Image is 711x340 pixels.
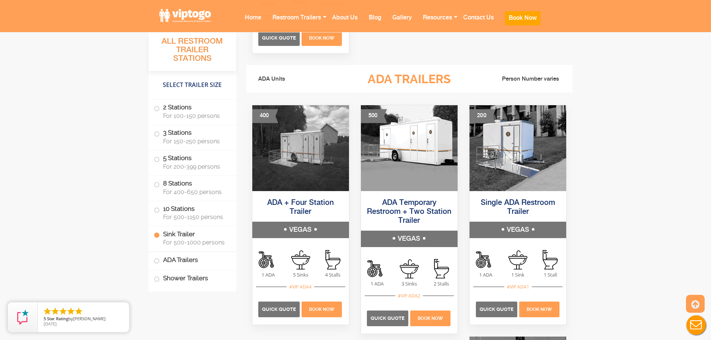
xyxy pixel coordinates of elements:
[154,150,231,174] label: 5 Stations
[259,250,278,269] img: an icon of Shower
[51,307,60,316] li: 
[163,239,227,246] span: For 500-1000 persons
[309,307,334,312] span: Book Now
[470,222,566,238] h5: VEGAS
[59,307,68,316] li: 
[361,231,458,247] h5: VEGAS
[258,305,300,312] a: Quick Quote
[327,8,363,37] a: About Us
[44,316,123,322] span: by
[361,109,387,123] div: 500
[480,306,514,312] span: Quick Quote
[163,213,227,221] span: For 500-1150 persons
[458,8,499,37] a: Contact Us
[527,307,552,312] span: Book Now
[476,305,518,312] a: Quick Quote
[331,73,487,86] h3: ADA Trailers
[267,8,327,37] a: Restroom Trailers
[470,271,502,278] span: 1 ADA
[504,283,532,290] div: #VIP ADA1
[47,316,68,321] span: Star Rating
[44,321,57,327] span: [DATE]
[502,271,534,278] span: 1 Sink
[44,316,46,321] span: 5
[418,316,443,321] span: Book Now
[543,250,558,269] img: an icon of stall
[252,222,349,238] h5: VEGAS
[149,74,236,96] h4: Select Trailer Size
[300,305,343,312] a: Book Now
[73,316,106,321] span: [PERSON_NAME]
[505,11,540,25] button: Book Now
[149,35,236,71] h3: All Restroom Trailer Stations
[163,112,227,119] span: For 100-150 persons
[508,250,527,269] img: an icon of sink
[154,270,231,286] label: Shower Trailers
[291,250,310,269] img: an icon of sink
[284,271,316,278] span: 5 Sinks
[387,8,417,37] a: Gallery
[163,163,227,170] span: For 200-399 persons
[395,292,423,299] div: #VIP ADA2
[499,8,546,41] a: Book Now
[66,307,75,316] li: 
[43,307,52,316] li: 
[15,310,30,325] img: Review Rating
[425,280,458,287] span: 2 Stalls
[371,315,405,321] span: Quick Quote
[470,105,566,191] img: Single ADA
[361,105,458,191] img: Three restrooms out of which one ADA, one female and one male
[518,305,560,312] a: Book Now
[367,259,387,278] img: an icon of Shower
[154,125,231,148] label: 3 Stations
[154,201,231,224] label: 10 Stations
[252,69,331,90] li: ADA Units
[154,252,231,268] label: ADA Trailers
[361,280,393,287] span: 1 ADA
[74,307,83,316] li: 
[367,199,451,225] a: ADA Temporary Restroom + Two Station Trailer
[417,8,458,37] a: Resources
[481,199,555,216] a: Single ADA Restroom Trailer
[681,310,711,340] button: Live Chat
[393,280,425,287] span: 3 Sinks
[262,306,296,312] span: Quick Quote
[409,314,452,321] a: Book Now
[400,259,419,278] img: an icon of sink
[154,176,231,199] label: 8 Stations
[163,138,227,145] span: For 150-250 persons
[487,75,567,83] li: Person Number varies
[476,250,495,269] img: an icon of Shower
[325,250,340,269] img: an icon of stall
[154,226,231,249] label: Sink Trailer
[252,105,349,191] img: An outside photo of ADA + 4 Station Trailer
[287,283,314,290] div: #VIP ADA4
[252,271,284,278] span: 1 ADA
[154,100,231,123] label: 2 Stations
[367,314,409,321] a: Quick Quote
[434,259,449,278] img: an icon of stall
[163,188,227,195] span: For 400-650 persons
[316,271,349,278] span: 4 Stalls
[534,271,566,278] span: 1 Stall
[267,199,334,216] a: ADA + Four Station Trailer
[470,109,496,123] div: 200
[239,8,267,37] a: Home
[363,8,387,37] a: Blog
[252,109,278,123] div: 400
